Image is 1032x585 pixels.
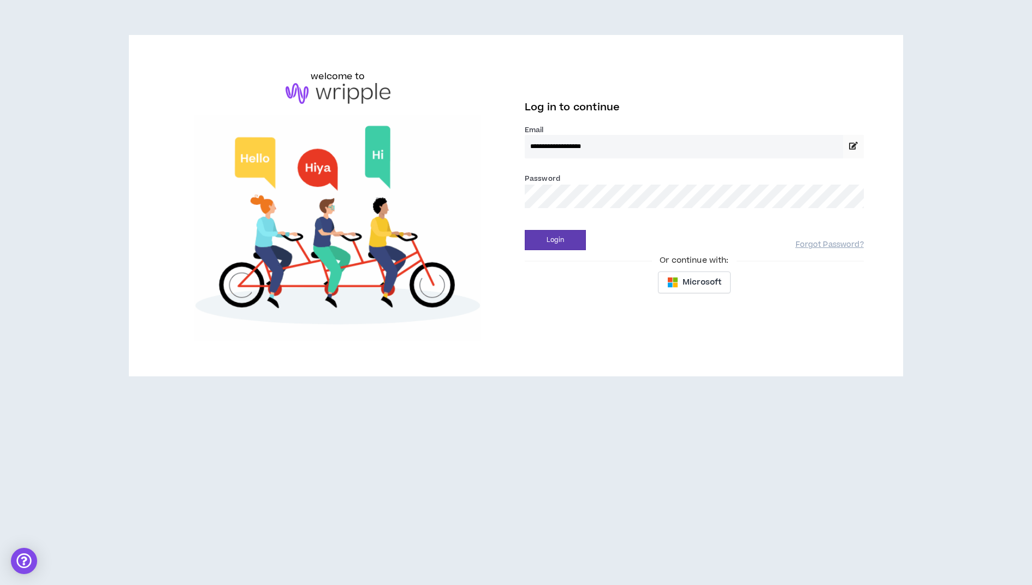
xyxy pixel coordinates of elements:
img: logo-brand.png [286,83,390,104]
label: Password [525,174,560,184]
span: Log in to continue [525,101,620,114]
img: Welcome to Wripple [168,115,507,341]
span: Microsoft [683,276,721,288]
button: Microsoft [658,271,731,293]
a: Forgot Password? [796,240,864,250]
label: Email [525,125,864,135]
h6: welcome to [311,70,365,83]
button: Login [525,230,586,250]
div: Open Intercom Messenger [11,548,37,574]
span: Or continue with: [652,255,736,267]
